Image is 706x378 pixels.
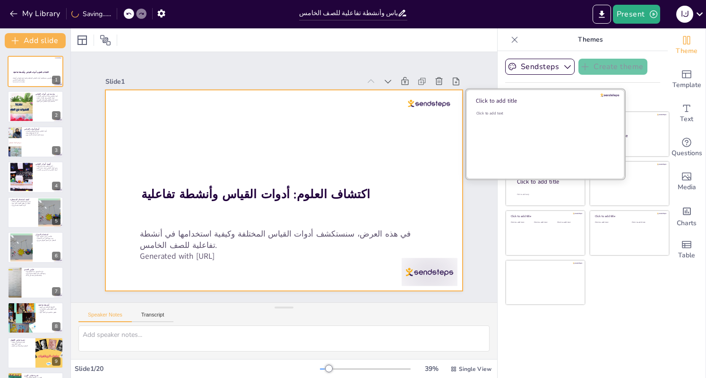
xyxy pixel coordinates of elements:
[24,132,60,134] p: كل أداة لها وظيفة معينة.
[578,59,647,75] button: Create theme
[35,93,60,96] p: مقدمة عن أدوات القياس
[672,148,702,158] span: Questions
[35,97,60,99] p: أدوات القياس توفر قياسات دقيقة.
[668,28,706,62] div: Change the overall theme
[24,274,60,276] p: إضافة السائل ببطء تعزز الدقة.
[511,221,532,224] div: Click to add text
[10,202,35,204] p: التأكد من تطابق الطرف الأول مهم.
[10,204,35,206] p: قراءة القيمة بدقة ضرورية.
[668,62,706,97] div: Add ready made slides
[5,33,66,48] button: Add slide
[13,71,49,73] strong: اكتشاف العلوم: أدوات القياس وأنشطة تفاعلية
[595,214,663,218] div: Click to add title
[13,81,57,83] p: Generated with [URL]
[140,141,363,228] strong: اكتشاف العلوم: أدوات القياس وأنشطة تفاعلية
[8,267,63,298] div: 7
[35,95,60,97] p: أدوات القياس تساعد في قياس الكميات.
[517,177,577,185] div: Click to add title
[71,9,111,18] div: Saving......
[35,237,60,239] p: يجب وضع الشيء في المنتصف.
[24,271,60,273] p: قراءة المستوى عند السطح مهمة.
[597,142,660,145] div: Click to add text
[668,233,706,267] div: Add a table
[668,199,706,233] div: Add charts and graphs
[142,26,387,114] div: Slide 1
[24,128,60,131] p: أنواع أدوات القياس
[420,364,443,373] div: 39 %
[10,343,33,345] p: تدوين النتائج مهم.
[24,130,60,132] p: أدوات القياس تشمل المسطرة والميزان.
[132,312,174,322] button: Transcript
[52,76,60,84] div: 1
[677,218,697,229] span: Charts
[595,165,663,169] div: Click to add title
[38,311,60,313] p: تطبيق ما تعلموه في الصف مهم.
[35,98,60,100] p: تشمل أدوات القياس المسطرة والميزان.
[10,201,35,202] p: يجب وضع المسطرة بشكل مستقيم.
[52,287,60,296] div: 7
[35,167,60,169] p: بدون أدوات القياس، يصعب تحديد القيم.
[534,221,555,224] div: Click to add text
[676,46,697,56] span: Theme
[38,304,60,307] p: أنشطة تفاعلية
[52,111,60,120] div: 2
[8,91,63,122] div: https://cdn.sendsteps.com/images/logo/sendsteps_logo_white.pnghttps://cdn.sendsteps.com/images/lo...
[7,6,64,21] button: My Library
[38,308,60,311] p: قياس الطول والوزن والحجم في الأنشطة.
[8,337,63,369] div: 9
[24,269,60,272] p: قياس الحجم
[35,100,60,102] p: استخدام أدوات القياس يعزز الفهم.
[459,365,491,373] span: Single View
[557,221,578,224] div: Click to add text
[121,203,394,301] p: Generated with [URL]
[52,217,60,225] div: 5
[8,232,63,263] div: https://cdn.sendsteps.com/images/logo/sendsteps_logo_white.pnghttps://cdn.sendsteps.com/images/lo...
[75,364,320,373] div: Slide 1 / 20
[10,198,35,201] p: كيفية استخدام المسطرة
[100,35,111,46] span: Position
[511,214,578,218] div: Click to add title
[8,126,63,158] div: https://cdn.sendsteps.com/images/logo/sendsteps_logo_white.pnghttps://cdn.sendsteps.com/images/lo...
[598,133,661,139] div: Click to add title
[517,193,577,195] div: Click to add body
[52,182,60,190] div: 4
[672,80,701,90] span: Template
[678,182,696,193] span: Media
[10,345,33,347] p: المقارنة مع الزملاء تعزز التعلم.
[35,236,60,238] p: التأكد من توازن المؤشر مهم.
[678,250,695,261] span: Table
[676,6,693,23] div: ك ا
[35,163,60,166] p: أهمية أدوات القياس
[52,252,60,260] div: 6
[476,111,611,116] div: Click to add text
[35,239,60,241] p: الانتظار حتى يستقر المؤشر ضروري.
[476,97,611,105] div: Click to add title
[24,134,60,136] p: معرفة كيفية استخدام الأدوات مهم.
[24,273,60,275] p: وضع الكوب على سطح مستوٍ ضروري.
[593,5,611,24] button: Export to PowerPoint
[505,59,575,75] button: Sendsteps
[522,28,658,51] p: Themes
[632,221,662,224] div: Click to add text
[75,33,90,48] div: Layout
[13,78,57,81] p: في هذه العرض، سنستكشف أدوات القياس المختلفة وكيفية استخدامها في أنشطة تفاعلية للصف الخامس.
[613,5,660,24] button: Present
[8,56,63,87] div: https://cdn.sendsteps.com/images/logo/sendsteps_logo_white.pnghttps://cdn.sendsteps.com/images/lo...
[35,169,60,171] p: أدوات القياس جزء أساسي من التجارب.
[24,374,60,377] p: تجربة قياس الوزن
[52,357,60,366] div: 9
[35,166,60,167] p: أدوات القياس توفر نتائج دقيقة.
[10,339,33,342] p: تجربة قياس الطول
[35,233,60,236] p: استخدام الميزان
[668,97,706,131] div: Add text boxes
[124,182,401,290] p: في هذه العرض، سنستكشف أدوات القياس المختلفة وكيفية استخدامها في أنشطة تفاعلية للصف الخامس.
[680,114,693,124] span: Text
[10,342,33,343] p: قياس طول أشياء مختلفة.
[668,165,706,199] div: Add images, graphics, shapes or video
[676,5,693,24] button: ك ا
[668,131,706,165] div: Get real-time input from your audience
[8,161,63,193] div: https://cdn.sendsteps.com/images/logo/sendsteps_logo_white.pnghttps://cdn.sendsteps.com/images/lo...
[38,306,60,308] p: الأنشطة التفاعلية تعزز الفهم.
[78,312,132,322] button: Speaker Notes
[8,197,63,228] div: https://cdn.sendsteps.com/images/logo/sendsteps_logo_white.pnghttps://cdn.sendsteps.com/images/lo...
